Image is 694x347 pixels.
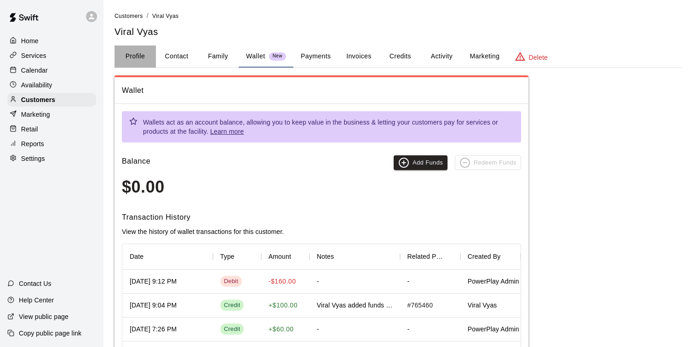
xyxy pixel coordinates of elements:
[445,250,458,263] button: Sort
[21,110,50,119] p: Marketing
[122,85,521,97] span: Wallet
[421,46,462,68] button: Activity
[269,324,294,334] p: + $60.00
[122,244,213,269] div: Date
[224,325,241,334] div: Credit
[468,277,519,286] span: PowerPlay Admin
[115,26,683,38] h5: Viral Vyas
[147,11,149,21] li: /
[21,95,55,104] p: Customers
[21,36,39,46] p: Home
[269,244,291,269] div: Amount
[500,250,513,263] button: Sort
[130,301,177,310] div: Aug 19, 2025 9:04 PM
[293,46,338,68] button: Payments
[224,301,241,310] div: Credit
[152,13,178,19] span: Viral Vyas
[156,46,197,68] button: Contact
[379,46,421,68] button: Credits
[334,250,347,263] button: Sort
[122,227,521,236] p: View the history of wallet transactions for this customer.
[21,51,46,60] p: Services
[115,12,143,19] a: Customers
[7,137,96,151] a: Reports
[468,301,497,310] span: Viral Vyas
[220,244,235,269] div: Type
[235,250,247,263] button: Sort
[317,301,393,310] div: Viral Vyas added funds to wallet
[317,277,319,286] div: -
[317,324,319,334] div: -
[291,250,304,263] button: Sort
[130,244,143,269] div: Date
[310,244,400,269] div: Notes
[115,13,143,19] span: Customers
[7,49,96,63] a: Services
[407,244,445,269] div: Related Payment ID
[19,279,52,288] p: Contact Us
[122,177,521,197] h3: $0.00
[21,139,44,148] p: Reports
[317,244,334,269] div: Notes
[400,318,460,341] div: -
[130,277,177,286] div: Aug 19, 2025 9:12 PM
[462,46,507,68] button: Marketing
[122,155,150,170] h6: Balance
[269,301,298,310] p: + $100.00
[338,46,379,68] button: Invoices
[261,244,310,269] div: Amount
[197,46,239,68] button: Family
[7,63,96,77] a: Calendar
[130,324,177,334] div: Aug 19, 2025 7:26 PM
[21,154,45,163] p: Settings
[224,277,238,286] div: Debit
[400,270,460,294] div: -
[468,244,501,269] div: Created By
[19,296,54,305] p: Help Center
[407,301,433,310] a: #765460
[21,66,48,75] p: Calendar
[269,277,296,286] p: -$160.00
[468,324,519,334] span: PowerPlay Admin
[400,244,460,269] div: Related Payment ID
[7,152,96,165] a: Settings
[7,108,96,121] a: Marketing
[394,155,447,170] button: Add Funds
[460,244,521,269] div: Created By
[7,78,96,92] a: Availability
[115,11,683,21] nav: breadcrumb
[210,128,244,135] a: Learn more
[529,53,548,62] p: Delete
[269,53,286,59] span: New
[7,93,96,107] a: Customers
[115,46,683,68] div: basic tabs example
[122,211,521,223] h6: Transaction History
[19,312,69,321] p: View public page
[7,34,96,48] a: Home
[19,329,81,338] p: Copy public page link
[21,80,52,90] p: Availability
[143,250,156,263] button: Sort
[115,46,156,68] button: Profile
[7,122,96,136] a: Retail
[246,51,265,61] p: Wallet
[213,244,261,269] div: Type
[21,125,38,134] p: Retail
[143,114,514,140] div: Wallets act as an account balance, allowing you to keep value in the business & letting your cust...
